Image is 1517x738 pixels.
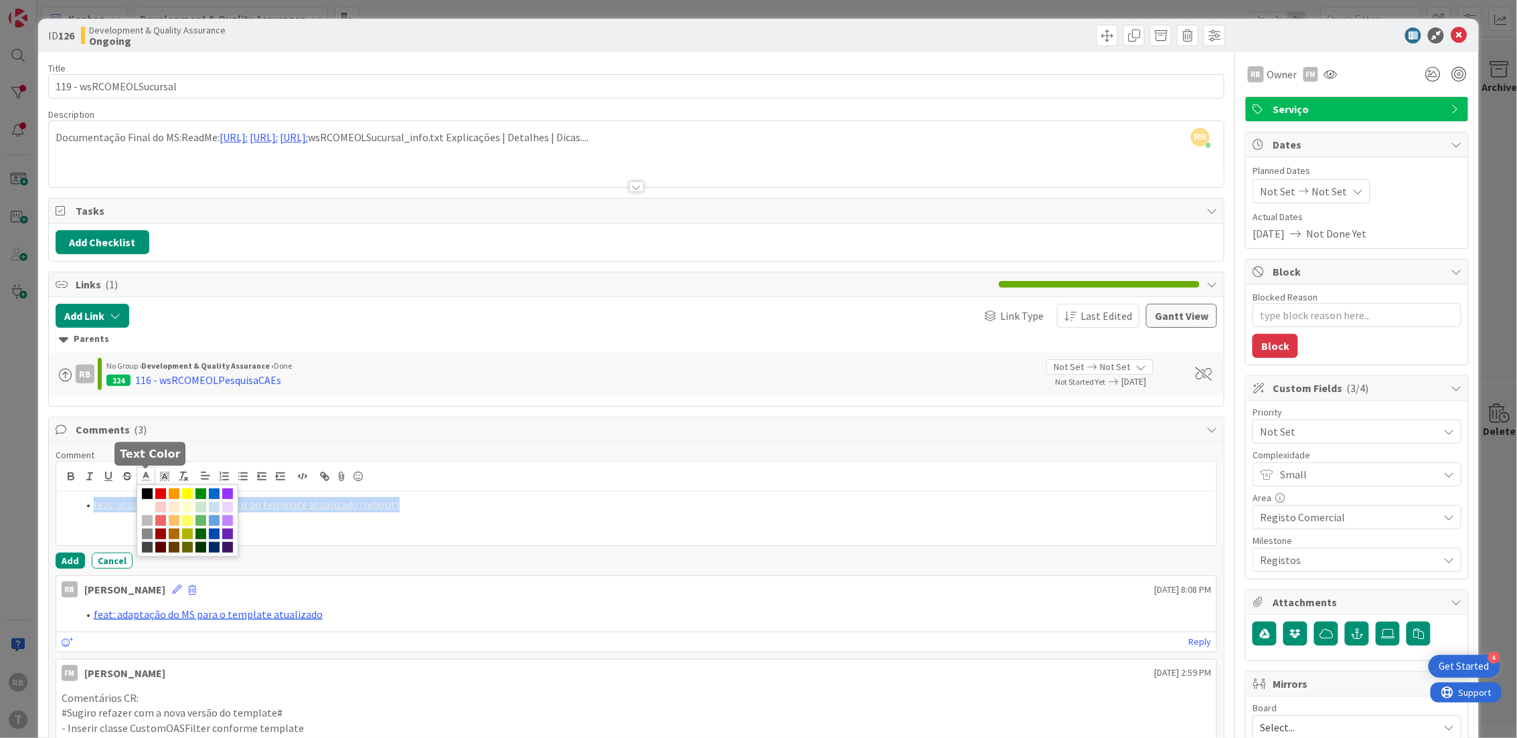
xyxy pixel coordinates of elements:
span: Development & Quality Assurance [89,25,226,35]
h5: Text Color [120,448,180,460]
label: Title [48,62,66,74]
div: Parents [59,332,1214,347]
a: Reply [1188,634,1211,650]
button: Block [1253,334,1298,358]
div: 4 [1488,652,1500,664]
b: 126 [58,29,74,42]
span: ( 1 ) [105,278,118,291]
span: Block [1273,264,1444,280]
div: RB [62,581,78,597]
span: Not Set [1054,360,1084,374]
span: Registos [1260,551,1431,569]
button: Last Edited [1057,304,1139,328]
button: Add Checklist [56,230,149,254]
span: RB [1191,128,1210,147]
a: [URL]: [220,130,248,144]
span: Not Set [1100,360,1130,374]
span: Owner [1267,66,1297,82]
span: No Group › [106,361,141,371]
span: ID [48,27,74,43]
span: Not Set [1311,183,1347,199]
div: RB [1248,66,1264,82]
button: Gantt View [1146,304,1217,328]
span: Comments [76,422,1200,438]
b: Ongoing [89,35,226,46]
span: Custom Fields [1273,380,1444,396]
span: Last Edited [1081,308,1132,324]
p: - Inserir classe CustomOASFilter conforme template [62,721,1212,736]
span: Registo Comercial [1260,508,1431,527]
a: [URL]: [280,130,308,144]
div: RB [76,365,94,383]
span: Not Set [1260,183,1295,199]
div: Priority [1253,407,1461,417]
span: [DATE] [1121,375,1180,389]
span: Support [28,2,61,18]
b: Development & Quality Assurance › [141,361,274,371]
span: Done [274,361,292,371]
span: Mirrors [1273,676,1444,692]
span: Dates [1273,136,1444,153]
span: Attachments [1273,594,1444,610]
span: Links [76,276,993,292]
button: Add [56,553,85,569]
div: Area [1253,493,1461,502]
p: Comentários CR: [62,690,1212,706]
div: 124 [106,375,131,386]
span: ( 3 ) [134,423,147,436]
div: [PERSON_NAME] [84,581,165,597]
div: Get Started [1439,660,1490,673]
button: Cancel [92,553,133,569]
p: Documentação Final do MS:ReadMe: wsRCOMEOLSucursal_info.txt Explicações | Detalhes | Dicas.... [56,130,1218,145]
span: [DATE] 2:59 PM [1154,666,1211,680]
a: [URL]: [250,130,278,144]
span: Select... [1260,718,1431,737]
div: Milestone [1253,536,1461,545]
span: Description [48,108,94,120]
span: Comment [56,449,94,461]
button: Add Link [56,304,129,328]
a: feat: atualização da migração par ao template atualizado (reboot) [94,498,400,511]
span: Link Type [1000,308,1044,324]
span: Not Set [1260,422,1431,441]
span: Planned Dates [1253,164,1461,178]
span: Tasks [76,203,1200,219]
span: ( 3/4 ) [1346,381,1368,395]
div: FM [62,665,78,681]
div: Open Get Started checklist, remaining modules: 4 [1429,655,1500,678]
div: FM [1303,67,1318,82]
p: #Sugiro refazer com a nova versão do template# [62,705,1212,721]
span: Not Started Yet [1055,377,1105,387]
span: Actual Dates [1253,210,1461,224]
span: [DATE] [1253,225,1285,242]
a: feat: adaptação do MS para o template atualizado [94,608,323,621]
input: type card name here... [48,74,1225,98]
div: 116 - wsRCOMEOLPesquisaCAEs [135,372,281,388]
span: Not Done Yet [1306,225,1366,242]
div: Complexidade [1253,450,1461,460]
span: Small [1280,465,1431,484]
span: [DATE] 8:08 PM [1154,583,1211,597]
span: Board [1253,703,1277,713]
div: [PERSON_NAME] [84,665,165,681]
span: Serviço [1273,101,1444,117]
label: Blocked Reason [1253,291,1318,303]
